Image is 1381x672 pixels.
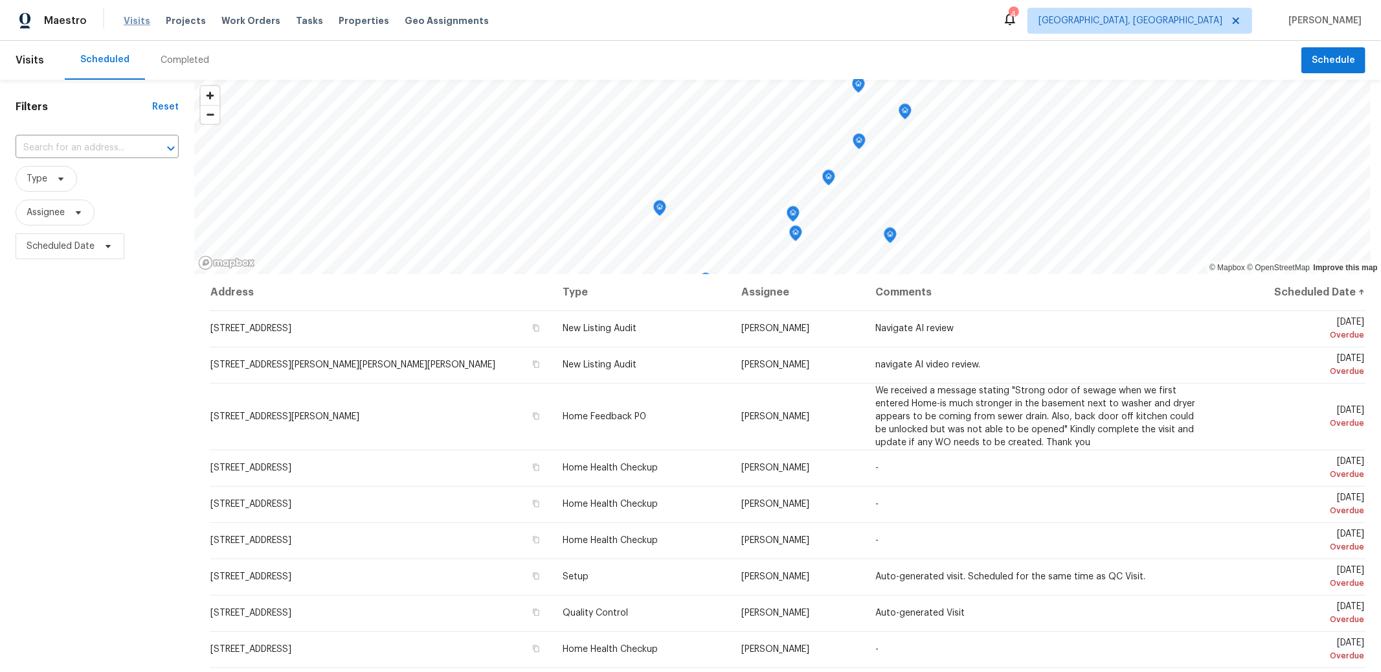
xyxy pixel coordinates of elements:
[741,412,809,421] span: [PERSON_NAME]
[741,536,809,545] span: [PERSON_NAME]
[1222,365,1365,378] div: Overdue
[1211,274,1365,310] th: Scheduled Date ↑
[875,536,879,545] span: -
[1222,406,1365,430] span: [DATE]
[194,80,1371,274] canvas: Map
[16,138,142,158] input: Search for an address...
[80,53,129,66] div: Scheduled
[1222,329,1365,342] div: Overdue
[16,46,44,75] span: Visits
[741,463,809,472] span: [PERSON_NAME]
[27,172,47,185] span: Type
[822,170,835,190] div: Map marker
[1222,566,1365,590] span: [DATE]
[1039,14,1222,27] span: [GEOGRAPHIC_DATA], [GEOGRAPHIC_DATA]
[563,572,589,581] span: Setup
[1222,504,1365,517] div: Overdue
[789,226,802,246] div: Map marker
[124,14,150,27] span: Visits
[1301,47,1365,74] button: Schedule
[1247,263,1310,272] a: OpenStreetMap
[563,412,646,421] span: Home Feedback P0
[530,358,542,370] button: Copy Address
[1283,14,1362,27] span: [PERSON_NAME]
[210,500,291,509] span: [STREET_ADDRESS]
[853,133,866,154] div: Map marker
[875,386,1195,447] span: We received a message stating "Strong odor of sewage when we first entered Home-is much stronger ...
[210,645,291,654] span: [STREET_ADDRESS]
[530,643,542,655] button: Copy Address
[875,463,879,472] span: -
[699,273,712,293] div: Map marker
[731,274,865,310] th: Assignee
[875,645,879,654] span: -
[405,14,489,27] span: Geo Assignments
[1222,493,1365,517] span: [DATE]
[563,608,628,618] span: Quality Control
[563,360,636,369] span: New Listing Audit
[210,412,359,421] span: [STREET_ADDRESS][PERSON_NAME]
[1222,354,1365,378] span: [DATE]
[530,322,542,334] button: Copy Address
[875,500,879,509] span: -
[1312,52,1355,69] span: Schedule
[1222,577,1365,590] div: Overdue
[198,255,255,270] a: Mapbox homepage
[530,534,542,546] button: Copy Address
[563,536,658,545] span: Home Health Checkup
[875,608,965,618] span: Auto-generated Visit
[741,572,809,581] span: [PERSON_NAME]
[899,104,912,124] div: Map marker
[787,206,800,226] div: Map marker
[162,139,180,157] button: Open
[44,14,87,27] span: Maestro
[1314,263,1378,272] a: Improve this map
[166,14,206,27] span: Projects
[653,200,666,220] div: Map marker
[530,498,542,509] button: Copy Address
[210,536,291,545] span: [STREET_ADDRESS]
[221,14,280,27] span: Work Orders
[875,360,980,369] span: navigate AI video review.
[339,14,389,27] span: Properties
[201,106,219,124] span: Zoom out
[1222,468,1365,481] div: Overdue
[875,572,1145,581] span: Auto-generated visit. Scheduled for the same time as QC Visit.
[1209,263,1245,272] a: Mapbox
[865,274,1212,310] th: Comments
[563,463,658,472] span: Home Health Checkup
[296,16,323,25] span: Tasks
[1222,540,1365,553] div: Overdue
[210,463,291,472] span: [STREET_ADDRESS]
[1009,8,1018,21] div: 4
[552,274,730,310] th: Type
[210,274,552,310] th: Address
[210,572,291,581] span: [STREET_ADDRESS]
[563,500,658,509] span: Home Health Checkup
[152,100,179,113] div: Reset
[741,645,809,654] span: [PERSON_NAME]
[210,324,291,333] span: [STREET_ADDRESS]
[161,54,209,67] div: Completed
[875,324,954,333] span: Navigate AI review
[1222,613,1365,626] div: Overdue
[1222,529,1365,553] span: [DATE]
[741,608,809,618] span: [PERSON_NAME]
[563,645,658,654] span: Home Health Checkup
[563,324,636,333] span: New Listing Audit
[530,607,542,618] button: Copy Address
[1222,638,1365,662] span: [DATE]
[530,570,542,582] button: Copy Address
[1222,318,1365,342] span: [DATE]
[16,100,152,113] h1: Filters
[741,500,809,509] span: [PERSON_NAME]
[530,410,542,422] button: Copy Address
[530,461,542,473] button: Copy Address
[1222,649,1365,662] div: Overdue
[201,86,219,105] button: Zoom in
[27,240,95,253] span: Scheduled Date
[201,105,219,124] button: Zoom out
[27,206,65,219] span: Assignee
[852,77,865,97] div: Map marker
